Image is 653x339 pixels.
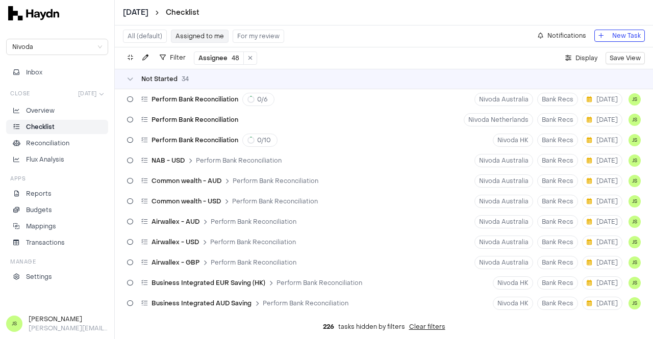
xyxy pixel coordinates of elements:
[6,103,108,118] a: Overview
[474,154,533,167] button: Nivoda Australia
[232,197,318,205] span: Perform Bank Reconciliation
[632,137,637,144] span: JS
[6,136,108,150] a: Reconciliation
[537,256,578,269] button: Bank Recs
[210,238,296,246] span: Perform Bank Reconciliation
[587,116,618,124] span: [DATE]
[632,116,637,124] span: JS
[632,259,637,267] span: JS
[123,30,167,43] button: All (default)
[629,216,641,228] button: JS
[587,299,618,307] span: [DATE]
[194,52,244,64] button: Assignee48
[26,189,52,198] p: Reports
[587,279,618,287] span: [DATE]
[198,54,228,62] span: Assignee
[606,52,645,64] button: Save View
[26,222,56,231] p: Mappings
[474,215,533,228] button: Nivoda Australia
[632,96,637,103] span: JS
[582,215,622,228] button: [DATE]
[152,95,238,103] span: Perform Bank Reconciliation
[587,136,618,144] span: [DATE]
[26,122,55,132] p: Checklist
[8,6,59,20] img: svg+xml,%3c
[409,323,445,331] button: Clear filters
[211,258,296,267] span: Perform Bank Reconciliation
[537,236,578,249] button: Bank Recs
[323,323,334,331] span: 226
[582,134,622,147] button: [DATE]
[141,75,178,83] span: Not Started
[493,276,533,290] button: Nivoda HK
[629,277,641,289] button: JS
[537,154,578,167] button: Bank Recs
[6,152,108,167] a: Flux Analysis
[561,52,601,64] button: Display
[152,258,199,267] span: Airwallex - GBP
[474,256,533,269] button: Nivoda Australia
[211,218,296,226] span: Perform Bank Reconciliation
[534,30,590,42] button: Notifications
[26,139,69,148] p: Reconciliation
[632,198,637,205] span: JS
[26,238,65,247] p: Transactions
[587,218,618,226] span: [DATE]
[629,236,641,248] button: JS
[537,174,578,188] button: Bank Recs
[582,256,622,269] button: [DATE]
[474,195,533,208] button: Nivoda Australia
[629,297,641,309] button: JS
[587,197,618,205] span: [DATE]
[493,297,533,310] button: Nivoda HK
[575,53,597,63] span: Display
[582,297,622,310] button: [DATE]
[26,68,42,77] span: Inbox
[587,177,618,185] span: [DATE]
[632,177,637,185] span: JS
[166,8,199,18] a: Checklist
[152,279,265,287] span: Business Integrated EUR Saving (HK)
[629,195,641,207] button: JS
[78,90,97,97] span: [DATE]
[12,320,17,328] span: JS
[632,218,637,226] span: JS
[115,315,653,339] div: tasks hidden by filters
[632,300,637,307] span: JS
[26,106,55,115] p: Overview
[537,134,578,147] button: Bank Recs
[263,299,348,307] span: Perform Bank Reconciliation
[152,197,221,205] span: Common wealth - USD
[171,30,229,43] button: Assigned to me
[537,276,578,290] button: Bank Recs
[10,258,36,266] h3: Manage
[6,65,108,80] button: Inbox
[156,51,190,64] button: Filter
[152,218,199,226] span: Airwallex - AUD
[474,236,533,249] button: Nivoda Australia
[12,39,102,55] span: Nivoda
[587,258,618,267] span: [DATE]
[152,299,252,307] span: Business Integrated AUD Saving
[277,279,362,287] span: Perform Bank Reconciliation
[233,177,318,185] span: Perform Bank Reconciliation
[493,134,533,147] button: Nivoda HK
[29,324,108,333] p: [PERSON_NAME][EMAIL_ADDRESS][DOMAIN_NAME]
[629,175,641,187] button: JS
[152,116,238,124] span: Perform Bank Reconciliation
[474,174,533,188] button: Nivoda Australia
[594,30,645,42] button: New Task
[537,195,578,208] button: Bank Recs
[152,136,238,144] span: Perform Bank Reconciliation
[629,114,641,126] button: JS
[629,93,641,106] button: JS
[6,219,108,233] a: Mappings
[196,157,282,165] span: Perform Bank Reconciliation
[632,279,637,287] span: JS
[629,154,641,167] button: JS
[6,203,108,217] a: Budgets
[582,174,622,188] button: [DATE]
[123,8,148,18] span: [DATE]
[6,120,108,134] a: Checklist
[547,31,586,41] span: Notifications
